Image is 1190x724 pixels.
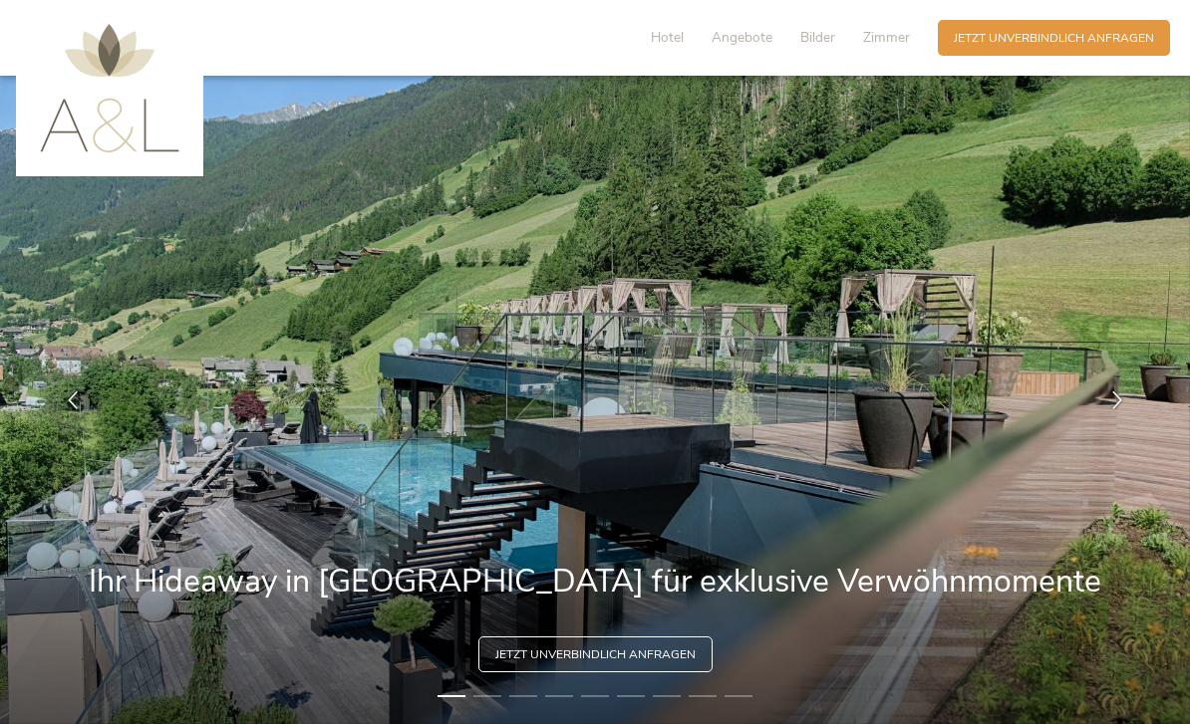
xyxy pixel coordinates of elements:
[495,646,696,663] span: Jetzt unverbindlich anfragen
[651,28,684,47] span: Hotel
[863,28,910,47] span: Zimmer
[800,28,835,47] span: Bilder
[712,28,772,47] span: Angebote
[954,30,1154,47] span: Jetzt unverbindlich anfragen
[40,24,179,152] img: AMONTI & LUNARIS Wellnessresort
